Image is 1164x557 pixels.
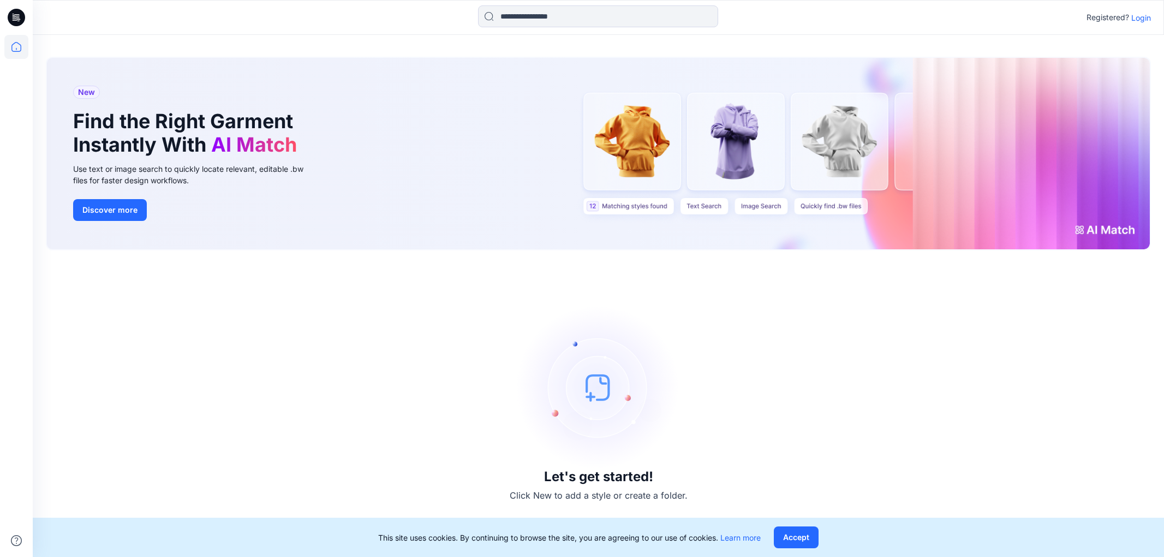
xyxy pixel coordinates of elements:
[720,533,761,542] a: Learn more
[73,110,302,157] h1: Find the Right Garment Instantly With
[211,133,297,157] span: AI Match
[78,86,95,99] span: New
[774,526,819,548] button: Accept
[73,163,319,186] div: Use text or image search to quickly locate relevant, editable .bw files for faster design workflows.
[510,489,688,502] p: Click New to add a style or create a folder.
[544,469,653,484] h3: Let's get started!
[1131,12,1151,23] p: Login
[73,199,147,221] button: Discover more
[378,532,761,543] p: This site uses cookies. By continuing to browse the site, you are agreeing to our use of cookies.
[517,306,681,469] img: empty-state-image.svg
[1087,11,1129,24] p: Registered?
